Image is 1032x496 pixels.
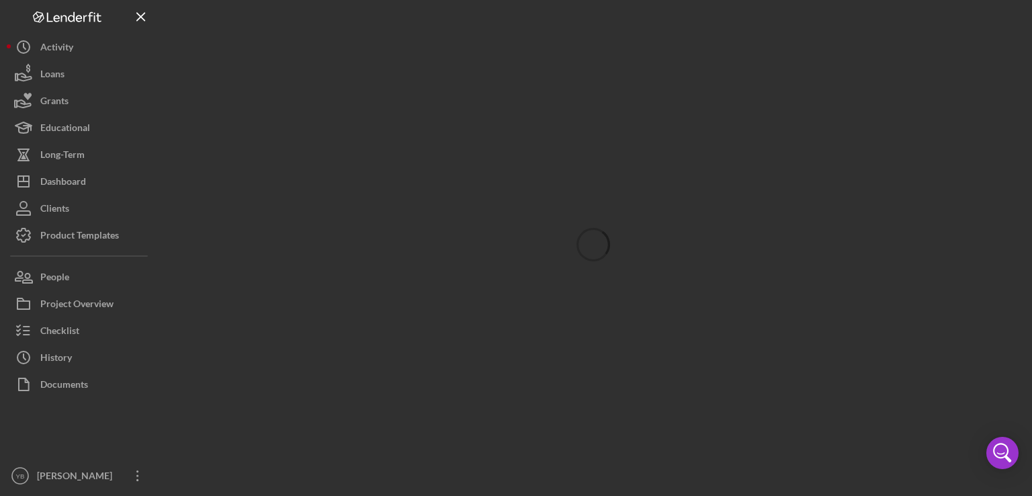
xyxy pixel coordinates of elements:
button: Long-Term [7,141,155,168]
button: Clients [7,195,155,222]
div: Open Intercom Messenger [986,437,1019,469]
div: [PERSON_NAME] [34,462,121,493]
button: Product Templates [7,222,155,249]
button: Dashboard [7,168,155,195]
div: Product Templates [40,222,119,252]
button: Project Overview [7,290,155,317]
button: Activity [7,34,155,60]
button: History [7,344,155,371]
button: Grants [7,87,155,114]
div: People [40,263,69,294]
button: People [7,263,155,290]
div: Dashboard [40,168,86,198]
button: Documents [7,371,155,398]
div: Long-Term [40,141,85,171]
div: Project Overview [40,290,114,321]
div: Activity [40,34,73,64]
div: Grants [40,87,69,118]
text: YB [16,472,25,480]
div: Educational [40,114,90,144]
button: Checklist [7,317,155,344]
div: Checklist [40,317,79,347]
div: Documents [40,371,88,401]
button: Educational [7,114,155,141]
div: History [40,344,72,374]
div: Loans [40,60,64,91]
button: YB[PERSON_NAME] [7,462,155,489]
div: Clients [40,195,69,225]
button: Loans [7,60,155,87]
